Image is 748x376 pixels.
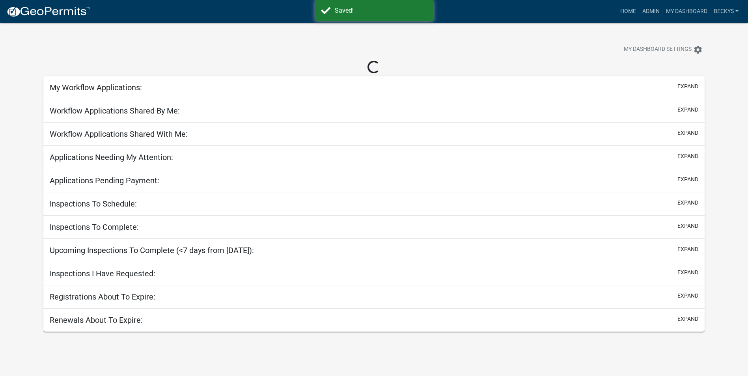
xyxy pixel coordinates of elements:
button: expand [677,82,698,91]
a: Home [617,4,639,19]
i: settings [693,45,703,54]
button: My Dashboard Settingssettings [617,42,709,57]
a: beckys [711,4,742,19]
button: expand [677,268,698,277]
div: Saved! [335,6,427,15]
h5: Inspections To Complete: [50,222,139,232]
h5: Renewals About To Expire: [50,315,143,325]
h5: Applications Needing My Attention: [50,153,173,162]
h5: Registrations About To Expire: [50,292,155,302]
h5: My Workflow Applications: [50,83,142,92]
h5: Workflow Applications Shared By Me: [50,106,180,115]
button: expand [677,129,698,137]
h5: Applications Pending Payment: [50,176,159,185]
h5: Upcoming Inspections To Complete (<7 days from [DATE]): [50,246,254,255]
h5: Inspections I Have Requested: [50,269,155,278]
span: My Dashboard Settings [624,45,692,54]
button: expand [677,106,698,114]
button: expand [677,175,698,184]
a: My Dashboard [663,4,711,19]
button: expand [677,222,698,230]
a: Admin [639,4,663,19]
h5: Workflow Applications Shared With Me: [50,129,188,139]
button: expand [677,292,698,300]
h5: Inspections To Schedule: [50,199,137,208]
button: expand [677,315,698,323]
button: expand [677,152,698,160]
button: expand [677,245,698,253]
button: expand [677,199,698,207]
